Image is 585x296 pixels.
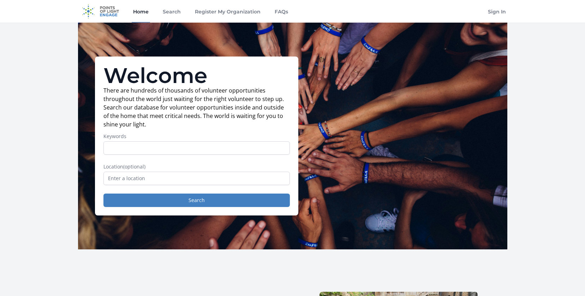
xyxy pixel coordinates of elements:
h1: Welcome [103,65,290,86]
label: Keywords [103,133,290,140]
input: Enter a location [103,172,290,185]
span: (optional) [123,163,145,170]
label: Location [103,163,290,170]
button: Search [103,194,290,207]
p: There are hundreds of thousands of volunteer opportunities throughout the world just waiting for ... [103,86,290,129]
